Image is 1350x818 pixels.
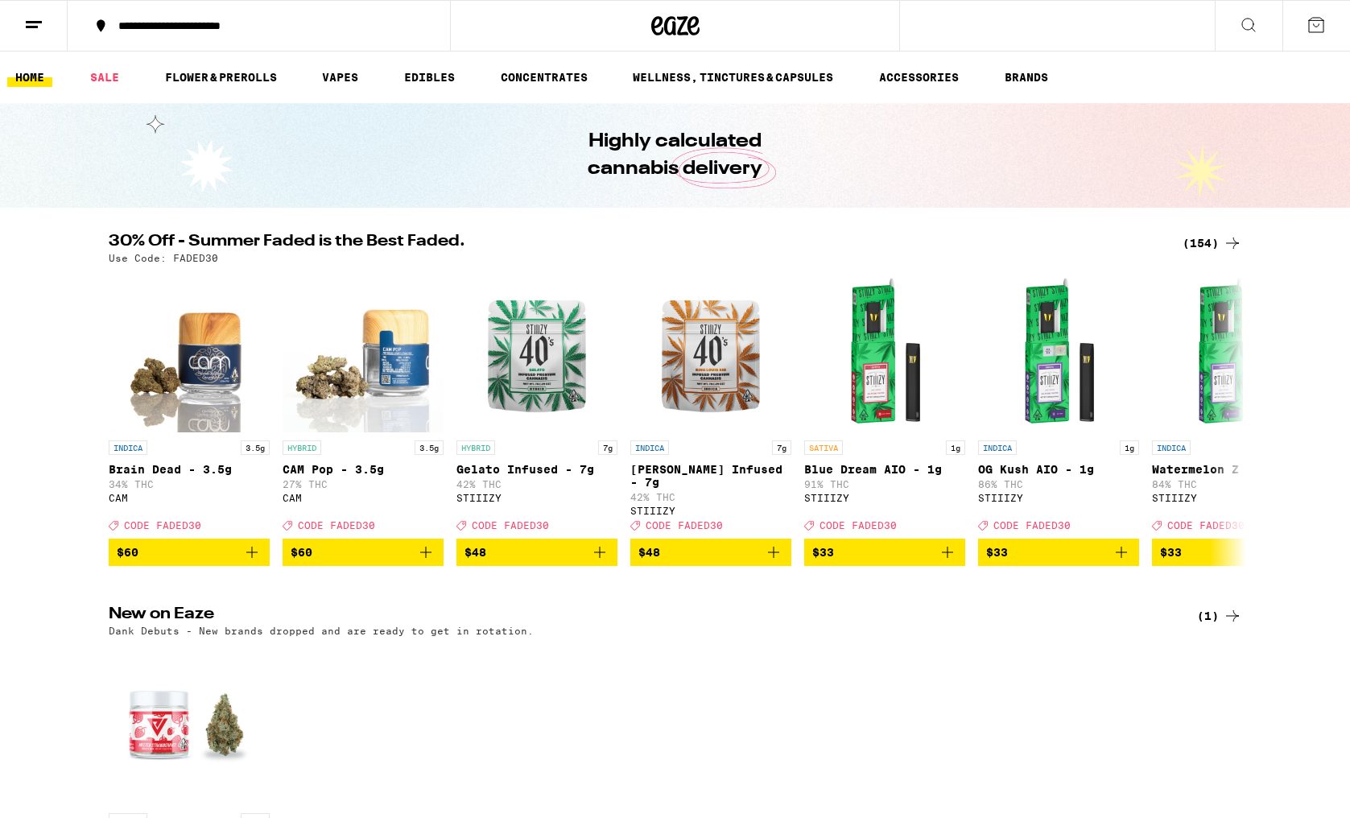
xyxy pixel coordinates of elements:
a: CONCENTRATES [493,68,596,87]
img: STIIIZY - Watermelon Z AIO - 1g [1152,271,1313,432]
p: 42% THC [630,492,791,502]
img: Ember Valley - Melted Strawberries - 3.5g [109,644,270,805]
span: CODE FADED30 [1167,520,1245,531]
span: $33 [1160,546,1182,559]
p: SATIVA [804,440,843,455]
p: 7g [598,440,617,455]
p: 1g [1120,440,1139,455]
div: STIIIZY [804,493,965,503]
span: $33 [986,546,1008,559]
button: Add to bag [978,539,1139,566]
button: Add to bag [283,539,444,566]
p: CAM Pop - 3.5g [283,463,444,476]
p: 84% THC [1152,479,1313,490]
a: SALE [82,68,127,87]
p: INDICA [630,440,669,455]
p: HYBRID [283,440,321,455]
p: Use Code: FADED30 [109,253,218,263]
p: 91% THC [804,479,965,490]
span: $33 [812,546,834,559]
button: Add to bag [109,539,270,566]
span: CODE FADED30 [298,520,375,531]
a: (154) [1183,233,1242,253]
img: CAM - Brain Dead - 3.5g [109,271,270,432]
a: Open page for Blue Dream AIO - 1g from STIIIZY [804,271,965,539]
p: 27% THC [283,479,444,490]
button: Add to bag [630,539,791,566]
span: $60 [117,546,138,559]
span: CODE FADED30 [472,520,549,531]
p: 3.5g [415,440,444,455]
span: CODE FADED30 [993,520,1071,531]
div: STIIIZY [978,493,1139,503]
a: Open page for King Louis XIII Infused - 7g from STIIIZY [630,271,791,539]
p: 3.5g [241,440,270,455]
p: Watermelon Z AIO - 1g [1152,463,1313,476]
p: Brain Dead - 3.5g [109,463,270,476]
div: STIIIZY [1152,493,1313,503]
button: Add to bag [804,539,965,566]
img: STIIIZY - Blue Dream AIO - 1g [804,271,965,432]
img: STIIIZY - Gelato Infused - 7g [456,271,617,432]
p: 86% THC [978,479,1139,490]
p: 34% THC [109,479,270,490]
span: $48 [638,546,660,559]
p: Dank Debuts - New brands dropped and are ready to get in rotation. [109,626,534,636]
p: 1g [946,440,965,455]
span: CODE FADED30 [124,520,201,531]
a: WELLNESS, TINCTURES & CAPSULES [625,68,841,87]
span: CODE FADED30 [646,520,723,531]
a: Open page for OG Kush AIO - 1g from STIIIZY [978,271,1139,539]
a: Open page for Brain Dead - 3.5g from CAM [109,271,270,539]
div: STIIIZY [456,493,617,503]
h2: New on Eaze [109,606,1163,626]
p: Gelato Infused - 7g [456,463,617,476]
p: INDICA [1152,440,1191,455]
a: ACCESSORIES [871,68,967,87]
a: FLOWER & PREROLLS [157,68,285,87]
p: INDICA [109,440,147,455]
div: CAM [109,493,270,503]
a: Open page for Watermelon Z AIO - 1g from STIIIZY [1152,271,1313,539]
img: STIIIZY - OG Kush AIO - 1g [978,271,1139,432]
div: STIIIZY [630,506,791,516]
p: INDICA [978,440,1017,455]
p: 7g [772,440,791,455]
button: Add to bag [1152,539,1313,566]
a: HOME [7,68,52,87]
span: CODE FADED30 [819,520,897,531]
p: Blue Dream AIO - 1g [804,463,965,476]
img: CAM - CAM Pop - 3.5g [283,271,444,432]
p: HYBRID [456,440,495,455]
img: STIIIZY - King Louis XIII Infused - 7g [630,271,791,432]
a: VAPES [314,68,366,87]
p: OG Kush AIO - 1g [978,463,1139,476]
a: Open page for Gelato Infused - 7g from STIIIZY [456,271,617,539]
h2: 30% Off - Summer Faded is the Best Faded. [109,233,1163,253]
p: 42% THC [456,479,617,490]
a: (1) [1197,606,1242,626]
button: BRANDS [997,68,1056,87]
h1: Highly calculated cannabis delivery [543,128,808,183]
span: $48 [464,546,486,559]
div: CAM [283,493,444,503]
p: [PERSON_NAME] Infused - 7g [630,463,791,489]
a: EDIBLES [396,68,463,87]
a: Open page for CAM Pop - 3.5g from CAM [283,271,444,539]
span: $60 [291,546,312,559]
button: Add to bag [456,539,617,566]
